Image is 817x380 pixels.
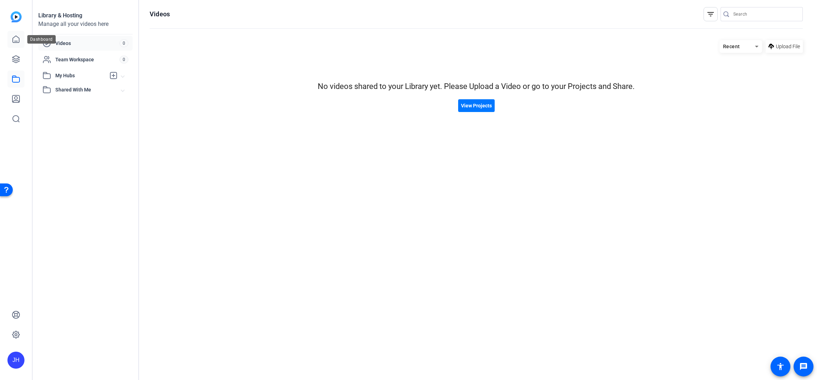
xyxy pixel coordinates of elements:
span: Team Workspace [55,56,120,63]
mat-icon: filter_list [706,10,715,18]
mat-expansion-panel-header: Shared With Me [38,83,133,97]
div: Manage all your videos here [38,20,133,28]
button: Upload File [766,40,803,53]
mat-icon: accessibility [776,362,785,371]
span: 0 [120,39,128,47]
div: Dashboard [27,35,56,44]
span: Upload File [776,43,800,50]
span: Videos [55,40,120,47]
span: 0 [120,56,128,63]
div: Library & Hosting [38,11,133,20]
input: Search [733,10,797,18]
span: My Hubs [55,72,106,79]
button: View Projects [458,99,495,112]
mat-expansion-panel-header: My Hubs [38,68,133,83]
mat-icon: message [799,362,808,371]
span: View Projects [461,102,492,110]
div: JH [7,352,24,369]
span: Shared With Me [55,86,121,94]
div: No videos shared to your Library yet. Please Upload a Video or go to your Projects and Share. [150,80,803,92]
h1: Videos [150,10,170,18]
img: blue-gradient.svg [11,11,22,22]
span: Recent [723,44,740,49]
